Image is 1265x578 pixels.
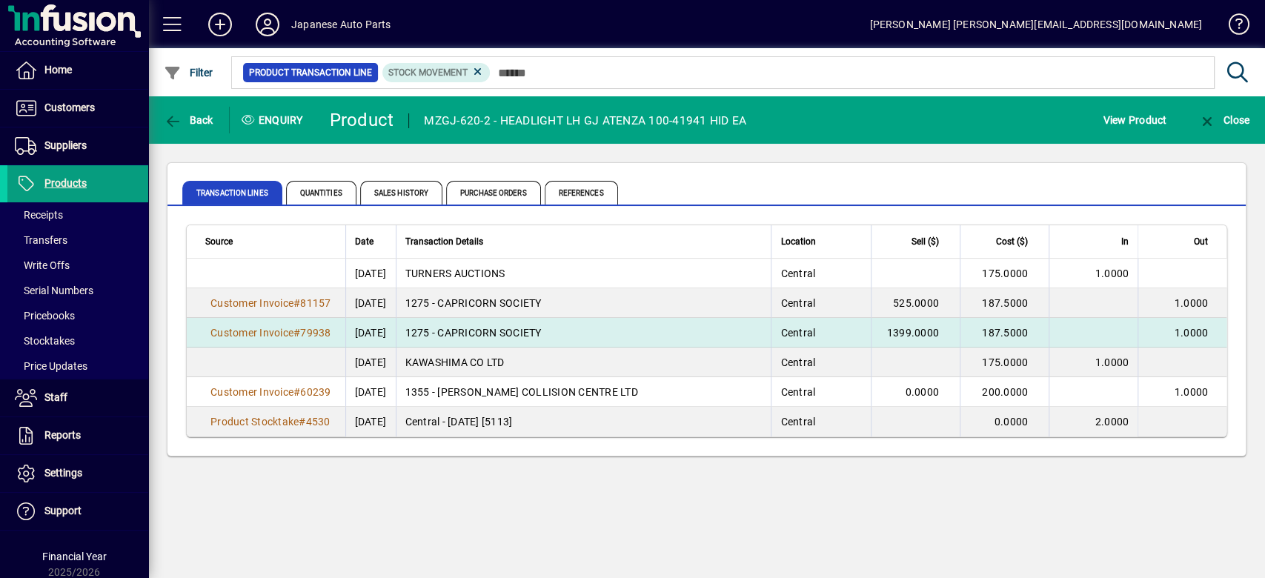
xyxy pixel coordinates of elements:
[7,417,148,454] a: Reports
[345,318,396,348] td: [DATE]
[996,233,1028,250] span: Cost ($)
[545,181,618,205] span: References
[396,377,771,407] td: 1355 - [PERSON_NAME] COLLISION CENTRE LTD
[960,288,1049,318] td: 187.5000
[396,318,771,348] td: 1275 - CAPRICORN SOCIETY
[780,233,862,250] div: Location
[1095,356,1129,368] span: 1.0000
[405,233,483,250] span: Transaction Details
[1182,107,1265,133] app-page-header-button: Close enquiry
[780,233,815,250] span: Location
[345,348,396,377] td: [DATE]
[345,259,396,288] td: [DATE]
[382,63,491,82] mat-chip: Product Transaction Type: Stock movement
[780,386,815,398] span: Central
[15,360,87,372] span: Price Updates
[286,181,356,205] span: Quantities
[1099,107,1170,133] button: View Product
[44,177,87,189] span: Products
[15,234,67,246] span: Transfers
[7,353,148,379] a: Price Updates
[912,233,939,250] span: Sell ($)
[780,268,815,279] span: Central
[293,327,300,339] span: #
[1095,268,1129,279] span: 1.0000
[960,407,1049,436] td: 0.0000
[15,259,70,271] span: Write Offs
[330,108,394,132] div: Product
[210,327,293,339] span: Customer Invoice
[1175,386,1209,398] span: 1.0000
[396,288,771,318] td: 1275 - CAPRICORN SOCIETY
[291,13,391,36] div: Japanese Auto Parts
[1194,233,1208,250] span: Out
[293,297,300,309] span: #
[7,455,148,492] a: Settings
[230,108,319,132] div: Enquiry
[355,233,373,250] span: Date
[205,413,336,430] a: Product Stocktake#4530
[164,114,213,126] span: Back
[205,233,233,250] span: Source
[44,139,87,151] span: Suppliers
[7,328,148,353] a: Stocktakes
[960,348,1049,377] td: 175.0000
[244,11,291,38] button: Profile
[7,90,148,127] a: Customers
[44,64,72,76] span: Home
[44,102,95,113] span: Customers
[148,107,230,133] app-page-header-button: Back
[205,384,336,400] a: Customer Invoice#60239
[15,209,63,221] span: Receipts
[7,379,148,416] a: Staff
[880,233,952,250] div: Sell ($)
[7,303,148,328] a: Pricebooks
[969,233,1041,250] div: Cost ($)
[300,386,331,398] span: 60239
[44,391,67,403] span: Staff
[1198,114,1249,126] span: Close
[871,318,960,348] td: 1399.0000
[345,407,396,436] td: [DATE]
[44,505,82,516] span: Support
[205,233,336,250] div: Source
[869,13,1202,36] div: [PERSON_NAME] [PERSON_NAME][EMAIL_ADDRESS][DOMAIN_NAME]
[160,107,217,133] button: Back
[871,288,960,318] td: 525.0000
[164,67,213,79] span: Filter
[210,297,293,309] span: Customer Invoice
[210,386,293,398] span: Customer Invoice
[1175,327,1209,339] span: 1.0000
[7,493,148,530] a: Support
[7,202,148,227] a: Receipts
[1217,3,1246,51] a: Knowledge Base
[15,310,75,322] span: Pricebooks
[205,325,336,341] a: Customer Invoice#79938
[345,288,396,318] td: [DATE]
[1175,297,1209,309] span: 1.0000
[446,181,541,205] span: Purchase Orders
[1095,416,1129,428] span: 2.0000
[1194,107,1253,133] button: Close
[210,416,299,428] span: Product Stocktake
[780,356,815,368] span: Central
[7,227,148,253] a: Transfers
[780,327,815,339] span: Central
[15,335,75,347] span: Stocktakes
[960,377,1049,407] td: 200.0000
[300,297,331,309] span: 81157
[396,407,771,436] td: Central - [DATE] [5113]
[388,67,468,78] span: Stock movement
[160,59,217,86] button: Filter
[42,551,107,562] span: Financial Year
[300,327,331,339] span: 79938
[7,253,148,278] a: Write Offs
[44,467,82,479] span: Settings
[1121,233,1129,250] span: In
[196,11,244,38] button: Add
[360,181,442,205] span: Sales History
[182,181,282,205] span: Transaction Lines
[293,386,300,398] span: #
[780,297,815,309] span: Central
[396,259,771,288] td: TURNERS AUCTIONS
